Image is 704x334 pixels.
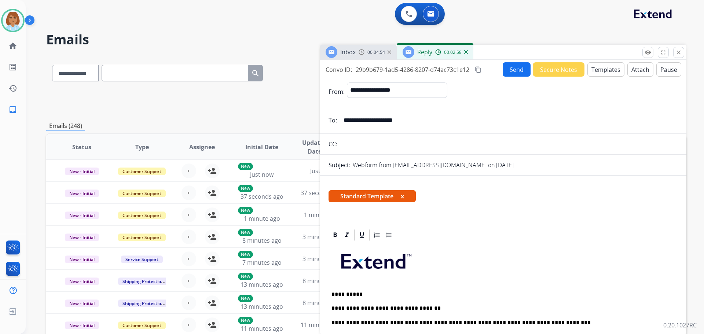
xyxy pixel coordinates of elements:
[250,170,274,179] span: Just now
[187,320,190,329] span: +
[3,10,23,31] img: avatar
[181,296,196,310] button: +
[65,168,99,175] span: New - Initial
[503,62,531,77] button: Send
[46,32,686,47] h2: Emails
[341,230,352,241] div: Italic
[340,48,356,56] span: Inbox
[301,189,344,197] span: 37 seconds ago
[65,278,99,285] span: New - Initial
[181,230,196,244] button: +
[238,229,253,236] p: New
[238,317,253,324] p: New
[181,274,196,288] button: +
[660,49,667,56] mat-icon: fullscreen
[371,230,382,241] div: Ordered List
[663,321,697,330] p: 0.20.1027RC
[208,210,217,219] mat-icon: person_add
[72,143,91,151] span: Status
[65,322,99,329] span: New - Initial
[238,273,253,280] p: New
[329,161,351,169] p: Subject:
[181,252,196,266] button: +
[187,298,190,307] span: +
[310,167,334,175] span: Just now
[187,254,190,263] span: +
[627,62,653,77] button: Attach
[330,230,341,241] div: Bold
[65,190,99,197] span: New - Initial
[208,320,217,329] mat-icon: person_add
[356,230,367,241] div: Underline
[208,166,217,175] mat-icon: person_add
[242,258,282,267] span: 7 minutes ago
[302,233,342,241] span: 3 minutes ago
[65,300,99,307] span: New - Initial
[301,321,343,329] span: 11 minutes ago
[302,299,342,307] span: 8 minutes ago
[238,295,253,302] p: New
[65,256,99,263] span: New - Initial
[241,324,283,333] span: 11 minutes ago
[181,208,196,222] button: +
[118,168,166,175] span: Customer Support
[675,49,682,56] mat-icon: close
[533,62,584,77] button: Secure Notes
[656,62,681,77] button: Pause
[187,276,190,285] span: +
[187,210,190,219] span: +
[187,166,190,175] span: +
[298,138,331,156] span: Updated Date
[356,66,469,74] span: 29b9b679-1ad5-4286-8207-d74ac73c1e12
[367,49,385,55] span: 00:04:54
[208,298,217,307] mat-icon: person_add
[329,116,337,125] p: To:
[329,190,416,202] span: Standard Template
[329,87,345,96] p: From:
[181,318,196,332] button: +
[241,192,283,201] span: 37 seconds ago
[304,211,340,219] span: 1 minute ago
[401,192,404,201] button: x
[121,256,163,263] span: Service Support
[189,143,215,151] span: Assignee
[444,49,462,55] span: 00:02:58
[8,41,17,50] mat-icon: home
[135,143,149,151] span: Type
[65,212,99,219] span: New - Initial
[208,188,217,197] mat-icon: person_add
[241,302,283,311] span: 13 minutes ago
[238,163,253,170] p: New
[326,65,352,74] p: Convo ID:
[475,66,481,73] mat-icon: content_copy
[302,277,342,285] span: 8 minutes ago
[251,69,260,78] mat-icon: search
[181,186,196,200] button: +
[587,62,624,77] button: Templates
[241,280,283,289] span: 13 minutes ago
[208,254,217,263] mat-icon: person_add
[329,140,337,148] p: CC:
[208,276,217,285] mat-icon: person_add
[187,188,190,197] span: +
[118,190,166,197] span: Customer Support
[244,214,280,223] span: 1 minute ago
[353,161,514,169] p: Webform from [EMAIL_ADDRESS][DOMAIN_NAME] on [DATE]
[417,48,432,56] span: Reply
[8,63,17,71] mat-icon: list_alt
[208,232,217,241] mat-icon: person_add
[8,105,17,114] mat-icon: inbox
[181,164,196,178] button: +
[118,300,168,307] span: Shipping Protection
[8,84,17,93] mat-icon: history
[238,185,253,192] p: New
[187,232,190,241] span: +
[118,278,168,285] span: Shipping Protection
[645,49,651,56] mat-icon: remove_red_eye
[118,322,166,329] span: Customer Support
[46,121,85,131] p: Emails (248)
[245,143,278,151] span: Initial Date
[383,230,394,241] div: Bullet List
[118,234,166,241] span: Customer Support
[242,236,282,245] span: 8 minutes ago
